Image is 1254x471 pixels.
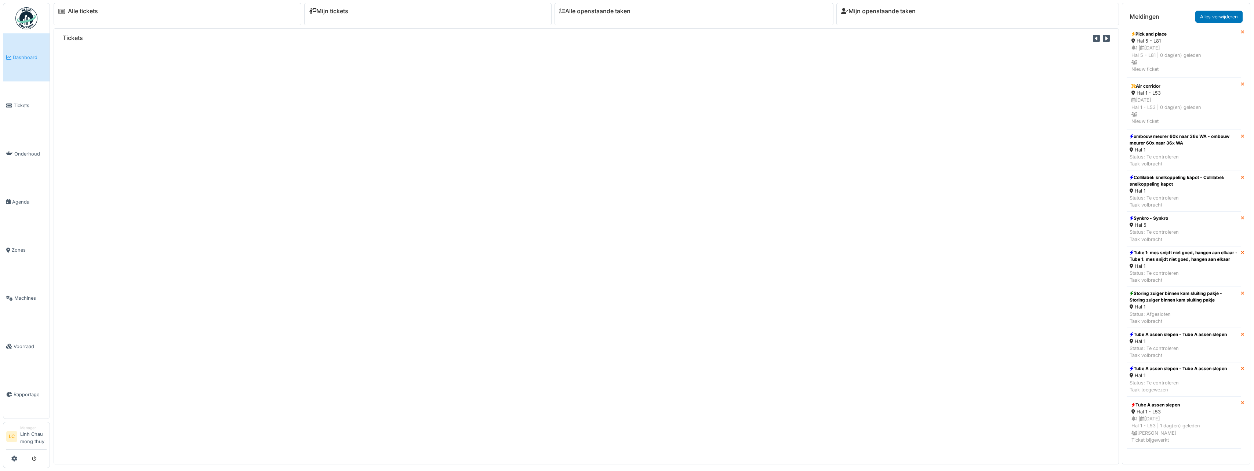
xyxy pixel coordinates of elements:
span: Rapportage [14,391,47,398]
li: Linh Chau mong thuy [20,425,47,448]
div: Collilabel: snelkoppeling kapot - Collilabel: snelkoppeling kapot [1130,174,1238,187]
div: Tube A assen slepen - Tube A assen slepen [1130,331,1227,338]
div: Hal 5 - L81 [1131,37,1236,44]
div: Air corridor [1131,83,1236,90]
div: Hal 1 [1130,338,1227,345]
span: Tickets [14,102,47,109]
a: Dashboard [3,33,50,81]
div: Storing zuiger binnen kam sluiting pakje - Storing zuiger binnen kam sluiting pakje [1130,290,1238,303]
li: LC [6,431,17,442]
span: Dashboard [13,54,47,61]
div: Hal 5 [1130,222,1179,229]
a: Air corridor Hal 1 - L53 [DATE]Hal 1 - L53 | 0 dag(en) geleden Nieuw ticket [1127,78,1241,130]
div: Status: Te controleren Taak volbracht [1130,345,1227,359]
h6: Tickets [63,34,83,41]
div: 1 | [DATE] Hal 5 - L81 | 0 dag(en) geleden Nieuw ticket [1131,44,1236,73]
div: Status: Afgesloten Taak volbracht [1130,311,1238,325]
a: Mijn openstaande taken [841,8,916,15]
a: Storing zuiger binnen kam sluiting pakje - Storing zuiger binnen kam sluiting pakje Hal 1 Status:... [1127,287,1241,328]
div: Tube 1: mes snijdt niet goed, hangen aan elkaar - Tube 1: mes snijdt niet goed, hangen aan elkaar [1130,249,1238,263]
h6: Meldingen [1130,13,1159,20]
div: ombouw meurer 60x naar 36x WA - ombouw meurer 60x naar 36x WA [1130,133,1238,146]
a: Tube A assen slepen - Tube A assen slepen Hal 1 Status: Te controlerenTaak volbracht [1127,328,1241,362]
div: Status: Te controleren Taak volbracht [1130,194,1238,208]
img: Badge_color-CXgf-gQk.svg [15,7,37,29]
div: Hal 1 [1130,146,1238,153]
a: Tube A assen slepen - Tube A assen slepen Hal 1 Status: Te controlerenTaak toegewezen [1127,362,1241,397]
div: Status: Te controleren Taak volbracht [1130,270,1238,284]
div: Status: Te controleren Taak volbracht [1130,229,1179,242]
div: Hal 1 - L53 [1131,408,1236,415]
div: Tube A assen slepen - Tube A assen slepen [1130,365,1227,372]
a: ombouw meurer 60x naar 36x WA - ombouw meurer 60x naar 36x WA Hal 1 Status: Te controlerenTaak vo... [1127,130,1241,171]
div: Hal 1 - L53 [1131,90,1236,96]
a: Mijn tickets [309,8,348,15]
a: Voorraad [3,322,50,370]
a: Zones [3,226,50,274]
a: Alle openstaande taken [559,8,630,15]
a: Alle tickets [68,8,98,15]
div: Manager [20,425,47,431]
div: Status: Te controleren Taak toegewezen [1130,379,1227,393]
span: Zones [12,247,47,253]
div: Pick and place [1131,31,1236,37]
div: Hal 1 [1130,372,1227,379]
a: Alles verwijderen [1195,11,1243,23]
div: Hal 1 [1130,303,1238,310]
div: Hal 1 [1130,187,1238,194]
a: Collilabel: snelkoppeling kapot - Collilabel: snelkoppeling kapot Hal 1 Status: Te controlerenTaa... [1127,171,1241,212]
a: Machines [3,274,50,322]
a: Synkro - Synkro Hal 5 Status: Te controlerenTaak volbracht [1127,212,1241,246]
a: Tube 1: mes snijdt niet goed, hangen aan elkaar - Tube 1: mes snijdt niet goed, hangen aan elkaar... [1127,246,1241,287]
a: Onderhoud [3,130,50,178]
span: Onderhoud [14,150,47,157]
span: Agenda [12,198,47,205]
a: Pick and place Hal 5 - L81 1 |[DATE]Hal 5 - L81 | 0 dag(en) geleden Nieuw ticket [1127,26,1241,78]
a: LC ManagerLinh Chau mong thuy [6,425,47,450]
div: Synkro - Synkro [1130,215,1179,222]
a: Tickets [3,81,50,129]
div: [DATE] Hal 1 - L53 | 0 dag(en) geleden Nieuw ticket [1131,96,1236,125]
div: Tube A assen slepen [1131,402,1236,408]
a: Tube A assen slepen Hal 1 - L53 1 |[DATE]Hal 1 - L53 | 1 dag(en) geleden [PERSON_NAME]Ticket bijg... [1127,397,1241,449]
div: Hal 1 [1130,263,1238,270]
a: Agenda [3,178,50,226]
div: 1 | [DATE] Hal 1 - L53 | 1 dag(en) geleden [PERSON_NAME] Ticket bijgewerkt [1131,415,1236,443]
a: Rapportage [3,370,50,419]
span: Voorraad [14,343,47,350]
div: Status: Te controleren Taak volbracht [1130,153,1238,167]
span: Machines [14,295,47,302]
